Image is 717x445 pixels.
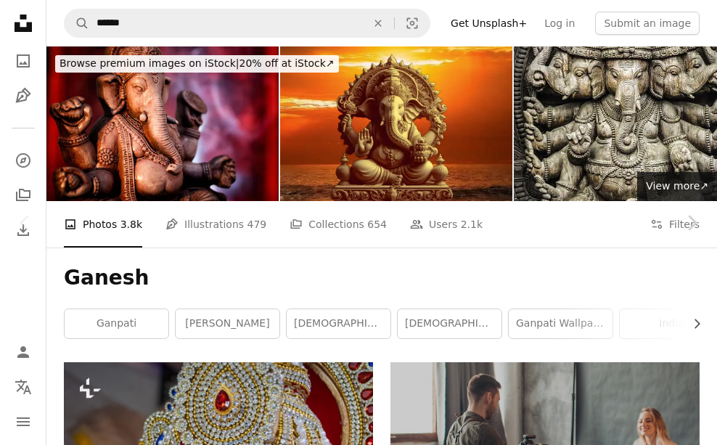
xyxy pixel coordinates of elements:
a: Users 2.1k [410,201,483,248]
span: 20% off at iStock ↗ [60,57,335,69]
a: [PERSON_NAME] [176,309,279,338]
span: 654 [367,216,387,232]
form: Find visuals sitewide [64,9,430,38]
span: View more ↗ [646,180,708,192]
button: Visual search [395,9,430,37]
a: Collections 654 [290,201,387,248]
img: A statue of Ganesha, a deity of India on red background [46,46,279,201]
a: Explore [9,146,38,175]
a: Photos [9,46,38,75]
a: [DEMOGRAPHIC_DATA] [287,309,390,338]
span: Browse premium images on iStock | [60,57,239,69]
button: Clear [362,9,394,37]
button: Search Unsplash [65,9,89,37]
a: Illustrations 479 [165,201,266,248]
h1: Ganesh [64,265,700,291]
a: Get Unsplash+ [442,12,536,35]
a: ganpati wallpaper [509,309,612,338]
a: Next [666,153,717,293]
button: Language [9,372,38,401]
a: Illustrations [9,81,38,110]
a: [DEMOGRAPHIC_DATA] [398,309,501,338]
span: 2.1k [461,216,483,232]
a: Log in / Sign up [9,338,38,367]
a: View more↗ [637,172,717,201]
a: Log in [536,12,583,35]
img: Lord Ganesh s Divine Presence on Ganesh Chaturthi [280,46,512,201]
button: Filters [650,201,700,248]
a: ganpati [65,309,168,338]
button: scroll list to the right [684,309,700,338]
button: Submit an image [595,12,700,35]
span: 479 [247,216,267,232]
button: Menu [9,407,38,436]
a: Browse premium images on iStock|20% off at iStock↗ [46,46,348,81]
